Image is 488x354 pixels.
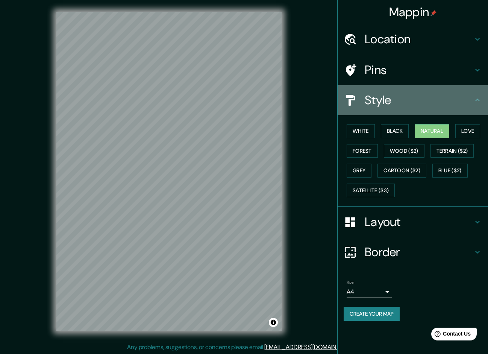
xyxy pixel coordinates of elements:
[344,307,400,321] button: Create your map
[365,93,473,108] h4: Style
[365,245,473,260] h4: Border
[338,207,488,237] div: Layout
[432,164,468,178] button: Blue ($2)
[365,32,473,47] h4: Location
[421,325,480,346] iframe: Help widget launcher
[347,144,378,158] button: Forest
[347,184,395,198] button: Satellite ($3)
[338,55,488,85] div: Pins
[56,12,282,331] canvas: Map
[365,62,473,77] h4: Pins
[269,318,278,327] button: Toggle attribution
[347,124,375,138] button: White
[338,24,488,54] div: Location
[264,343,357,351] a: [EMAIL_ADDRESS][DOMAIN_NAME]
[377,164,426,178] button: Cartoon ($2)
[381,124,409,138] button: Black
[347,286,392,298] div: A4
[347,164,371,178] button: Grey
[430,144,474,158] button: Terrain ($2)
[338,85,488,115] div: Style
[347,280,355,286] label: Size
[384,144,424,158] button: Wood ($2)
[365,214,473,229] h4: Layout
[415,124,449,138] button: Natural
[127,343,358,352] p: Any problems, suggestions, or concerns please email .
[455,124,480,138] button: Love
[389,5,437,20] h4: Mappin
[430,10,436,16] img: pin-icon.png
[338,237,488,267] div: Border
